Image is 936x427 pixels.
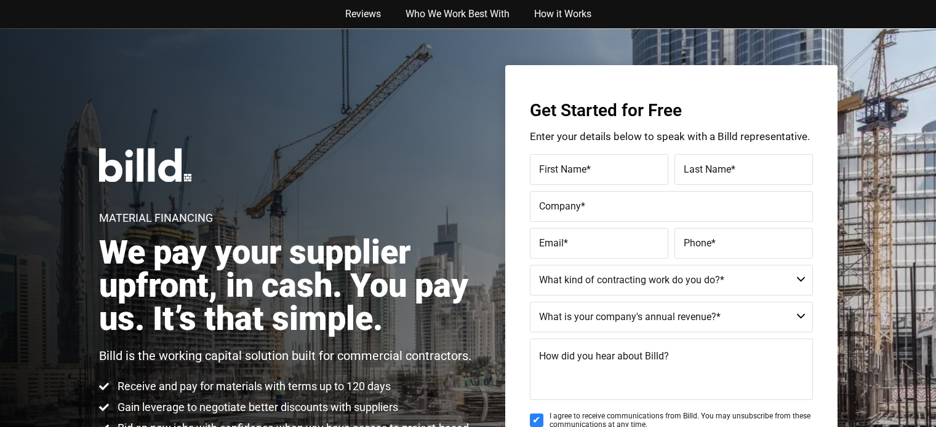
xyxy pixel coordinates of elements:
h3: Get Started for Free [530,102,813,119]
p: Enter your details below to speak with a Billd representative. [530,131,813,142]
span: Last Name [684,163,731,175]
span: Gain leverage to negotiate better discounts with suppliers [114,400,398,415]
h1: Material Financing [99,213,213,224]
h2: We pay your supplier upfront, in cash. You pay us. It’s that simple. [99,236,482,335]
input: I agree to receive communications from Billd. You may unsubscribe from these communications at an... [530,413,543,427]
span: Receive and pay for materials with terms up to 120 days [114,379,391,394]
span: Company [539,200,581,212]
p: Billd is the working capital solution built for commercial contractors. [99,348,471,364]
span: Phone [684,237,711,249]
span: Email [539,237,564,249]
span: First Name [539,163,586,175]
span: How did you hear about Billd? [539,350,669,362]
